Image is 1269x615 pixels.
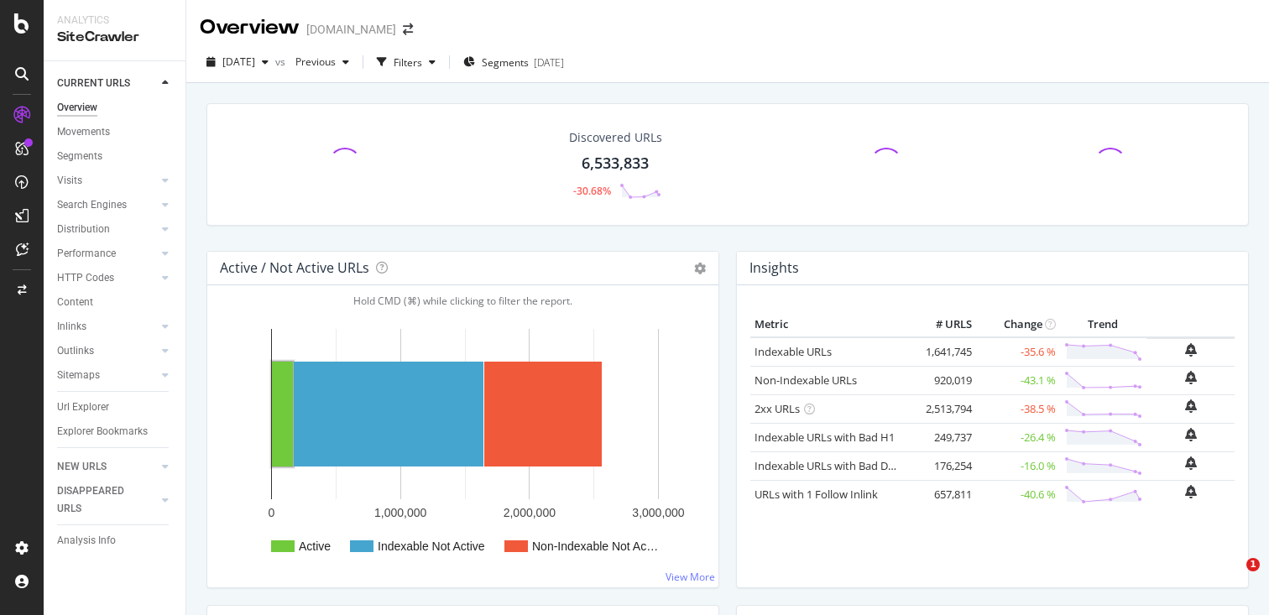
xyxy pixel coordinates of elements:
[909,394,976,423] td: 2,513,794
[582,153,649,175] div: 6,533,833
[1185,428,1197,441] div: bell-plus
[57,13,172,28] div: Analytics
[57,196,127,214] div: Search Engines
[57,99,174,117] a: Overview
[222,55,255,69] span: 2025 Sep. 7th
[57,482,142,518] div: DISAPPEARED URLS
[1246,558,1260,571] span: 1
[57,318,86,336] div: Inlinks
[289,55,336,69] span: Previous
[573,184,611,198] div: -30.68%
[57,123,110,141] div: Movements
[57,342,94,360] div: Outlinks
[1185,485,1197,498] div: bell-plus
[755,401,800,416] a: 2xx URLs
[1185,343,1197,357] div: bell-plus
[457,49,571,76] button: Segments[DATE]
[534,55,564,70] div: [DATE]
[755,458,937,473] a: Indexable URLs with Bad Description
[750,312,909,337] th: Metric
[57,532,174,550] a: Analysis Info
[57,221,157,238] a: Distribution
[694,263,706,274] i: Options
[221,312,705,574] svg: A chart.
[57,399,109,416] div: Url Explorer
[57,28,172,47] div: SiteCrawler
[755,487,878,502] a: URLs with 1 Follow Inlink
[909,312,976,337] th: # URLS
[57,367,157,384] a: Sitemaps
[57,532,116,550] div: Analysis Info
[976,337,1060,367] td: -35.6 %
[666,570,715,584] a: View More
[403,23,413,35] div: arrow-right-arrow-left
[57,399,174,416] a: Url Explorer
[909,480,976,508] td: 657,811
[275,55,289,69] span: vs
[57,221,110,238] div: Distribution
[353,294,572,308] span: Hold CMD (⌘) while clicking to filter the report.
[482,55,529,70] span: Segments
[57,318,157,336] a: Inlinks
[57,75,130,92] div: CURRENT URLS
[57,269,157,287] a: HTTP Codes
[909,366,976,394] td: 920,019
[57,172,157,190] a: Visits
[1185,399,1197,413] div: bell-plus
[57,99,97,117] div: Overview
[1060,312,1146,337] th: Trend
[200,49,275,76] button: [DATE]
[57,367,100,384] div: Sitemaps
[299,539,331,553] text: Active
[569,129,662,146] div: Discovered URLs
[1185,456,1197,470] div: bell-plus
[504,506,556,519] text: 2,000,000
[976,312,1060,337] th: Change
[57,148,102,165] div: Segments
[976,366,1060,394] td: -43.1 %
[755,373,857,388] a: Non-Indexable URLs
[306,21,396,38] div: [DOMAIN_NAME]
[269,506,275,519] text: 0
[57,342,157,360] a: Outlinks
[57,482,157,518] a: DISAPPEARED URLS
[532,539,658,553] text: Non-Indexable Not Ac…
[57,123,174,141] a: Movements
[57,294,93,311] div: Content
[976,480,1060,508] td: -40.6 %
[57,148,174,165] a: Segments
[976,423,1060,451] td: -26.4 %
[394,55,422,70] div: Filters
[57,75,157,92] a: CURRENT URLS
[57,245,157,263] a: Performance
[289,49,356,76] button: Previous
[200,13,300,42] div: Overview
[632,506,684,519] text: 3,000,000
[378,539,485,553] text: Indexable Not Active
[57,294,174,311] a: Content
[57,245,116,263] div: Performance
[755,430,895,445] a: Indexable URLs with Bad H1
[909,423,976,451] td: 249,737
[909,337,976,367] td: 1,641,745
[1185,371,1197,384] div: bell-plus
[976,394,1060,423] td: -38.5 %
[57,172,82,190] div: Visits
[909,451,976,480] td: 176,254
[749,257,799,279] h4: Insights
[220,257,369,279] h4: Active / Not Active URLs
[57,423,148,440] div: Explorer Bookmarks
[57,423,174,440] a: Explorer Bookmarks
[57,269,114,287] div: HTTP Codes
[1212,558,1252,598] iframe: Intercom live chat
[370,49,442,76] button: Filters
[976,451,1060,480] td: -16.0 %
[57,458,107,476] div: NEW URLS
[57,458,157,476] a: NEW URLS
[755,344,832,359] a: Indexable URLs
[374,506,426,519] text: 1,000,000
[57,196,157,214] a: Search Engines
